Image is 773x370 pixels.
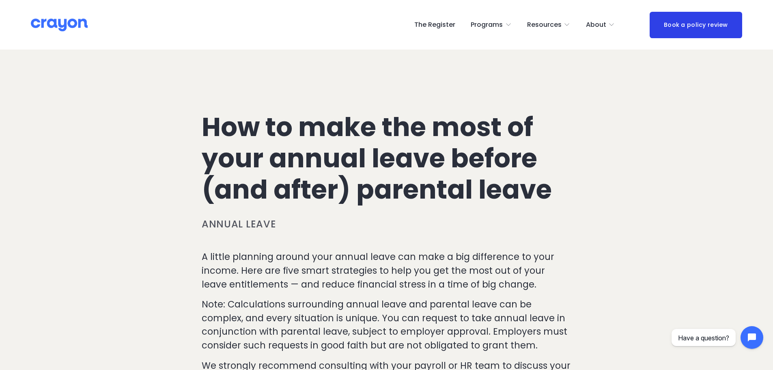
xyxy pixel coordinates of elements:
a: Book a policy review [650,12,742,38]
a: folder dropdown [586,18,615,31]
p: Note: Calculations surrounding annual leave and parental leave can be complex, and every situatio... [202,298,571,352]
span: Programs [471,19,503,31]
h1: How to make the most of your annual leave before (and after) parental leave [202,112,571,205]
a: folder dropdown [471,18,512,31]
a: The Register [414,18,455,31]
a: Annual leave [202,217,276,231]
img: Crayon [31,18,88,32]
span: About [586,19,606,31]
span: Resources [527,19,562,31]
a: folder dropdown [527,18,571,31]
p: A little planning around your annual leave can make a big difference to your income. Here are fiv... [202,250,571,291]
